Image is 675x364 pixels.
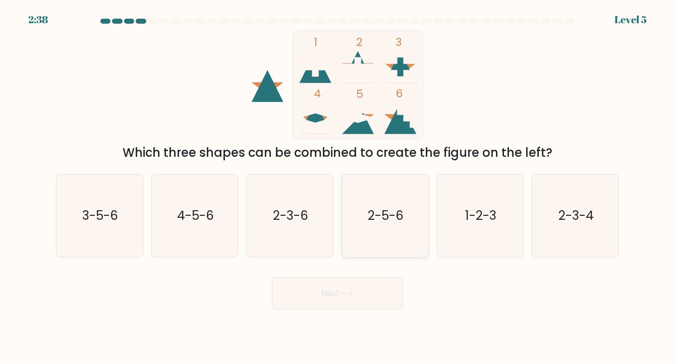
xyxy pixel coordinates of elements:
text: 4-5-6 [177,207,214,224]
text: 3-5-6 [82,207,118,224]
div: Level 5 [614,12,647,27]
text: 2-3-6 [273,207,308,224]
text: 2-5-6 [368,207,404,224]
tspan: 1 [314,34,317,50]
button: Next [272,277,403,310]
tspan: 6 [396,86,403,101]
div: 2:38 [28,12,48,27]
tspan: 3 [396,34,402,50]
div: Which three shapes can be combined to create the figure on the left? [62,144,613,162]
tspan: 4 [314,86,321,101]
text: 1-2-3 [466,207,497,224]
tspan: 5 [356,86,363,102]
tspan: 2 [356,34,363,50]
text: 2-3-4 [558,207,594,224]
